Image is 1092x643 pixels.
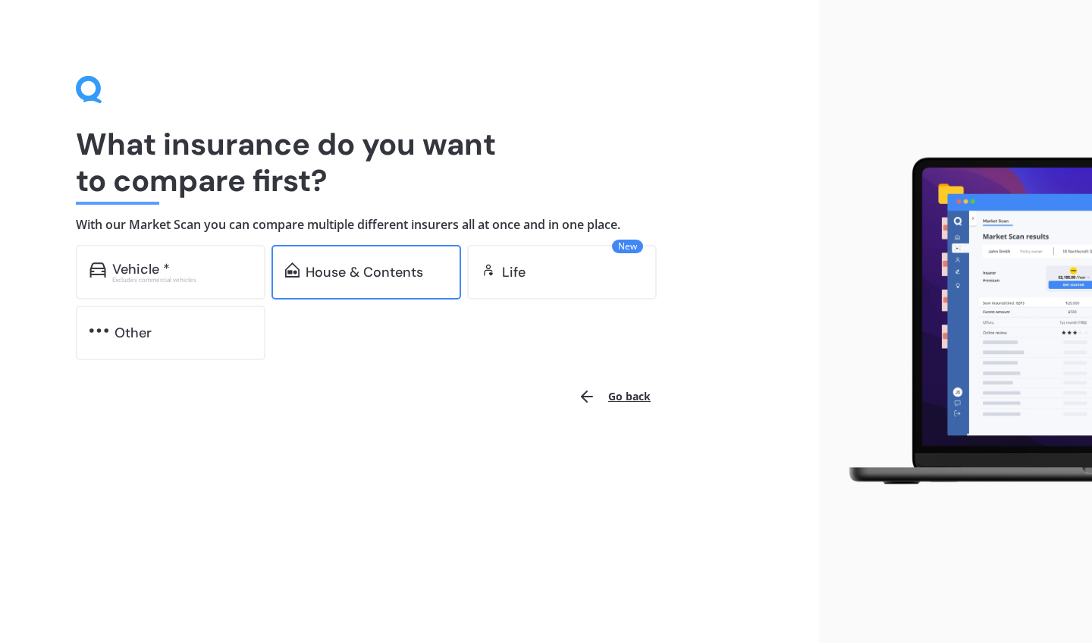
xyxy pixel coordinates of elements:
[115,325,152,340] div: Other
[112,277,252,283] div: Excludes commercial vehicles
[89,323,108,338] img: other.81dba5aafe580aa69f38.svg
[76,126,743,199] h1: What insurance do you want to compare first?
[76,217,743,233] h4: With our Market Scan you can compare multiple different insurers all at once and in one place.
[502,265,526,280] div: Life
[569,378,660,415] button: Go back
[831,150,1092,493] img: laptop.webp
[112,262,170,277] div: Vehicle *
[481,262,496,278] img: life.f720d6a2d7cdcd3ad642.svg
[285,262,300,278] img: home-and-contents.b802091223b8502ef2dd.svg
[306,265,423,280] div: House & Contents
[89,262,106,278] img: car.f15378c7a67c060ca3f3.svg
[612,240,643,253] span: New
